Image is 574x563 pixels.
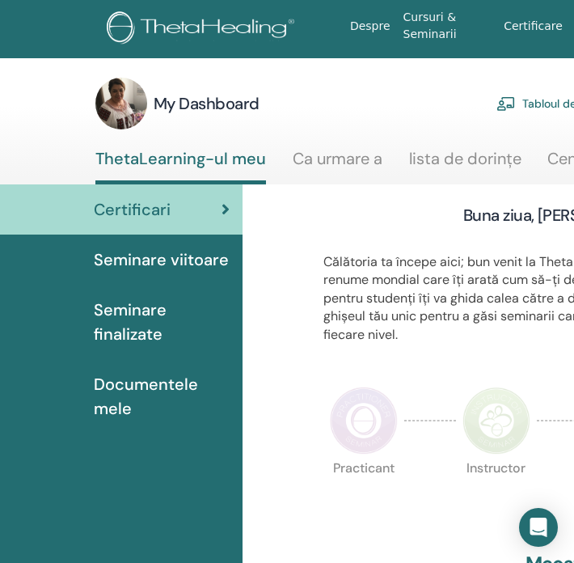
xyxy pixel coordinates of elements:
[94,372,230,421] span: Documentele mele
[107,11,300,48] img: logo.png
[94,298,230,346] span: Seminare finalizate
[95,149,266,184] a: ThetaLearning-ul meu
[154,92,260,115] h3: My Dashboard
[94,197,171,222] span: Certificari
[293,149,382,180] a: Ca urmare a
[496,96,516,111] img: chalkboard-teacher.svg
[462,462,530,530] p: Instructor
[95,78,147,129] img: default.jpg
[409,149,521,180] a: lista de dorințe
[462,387,530,455] img: Instructor
[94,248,229,272] span: Seminare viitoare
[330,387,398,455] img: Practitioner
[397,2,498,49] a: Cursuri & Seminarii
[344,11,397,41] a: Despre
[519,508,558,547] div: Open Intercom Messenger
[497,11,569,41] a: Certificare
[330,462,398,530] p: Practicant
